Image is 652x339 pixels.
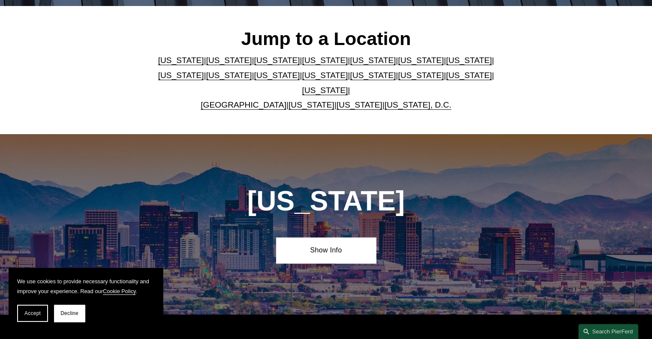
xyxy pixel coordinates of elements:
a: [GEOGRAPHIC_DATA] [201,100,286,109]
h1: [US_STATE] [201,186,451,217]
a: [US_STATE] [350,71,396,80]
section: Cookie banner [9,268,163,330]
a: [US_STATE] [302,86,348,95]
a: [US_STATE] [350,56,396,65]
a: [US_STATE] [254,71,300,80]
a: [US_STATE] [398,71,444,80]
a: Search this site [578,324,638,339]
span: Accept [24,310,41,316]
p: We use cookies to provide necessary functionality and improve your experience. Read our . [17,276,154,296]
a: [US_STATE] [302,71,348,80]
a: [US_STATE] [302,56,348,65]
a: [US_STATE] [337,100,382,109]
a: [US_STATE] [158,71,204,80]
button: Accept [17,305,48,322]
a: [US_STATE] [398,56,444,65]
a: Cookie Policy [103,288,136,294]
a: [US_STATE] [446,56,492,65]
span: Decline [60,310,78,316]
button: Decline [54,305,85,322]
a: [US_STATE] [206,56,252,65]
a: [US_STATE] [254,56,300,65]
a: [US_STATE] [446,71,492,80]
h2: Jump to a Location [151,27,501,50]
a: [US_STATE] [288,100,334,109]
a: [US_STATE] [206,71,252,80]
p: | | | | | | | | | | | | | | | | | | [151,53,501,112]
a: Show Info [276,237,376,263]
a: [US_STATE], D.C. [385,100,451,109]
a: [US_STATE] [158,56,204,65]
